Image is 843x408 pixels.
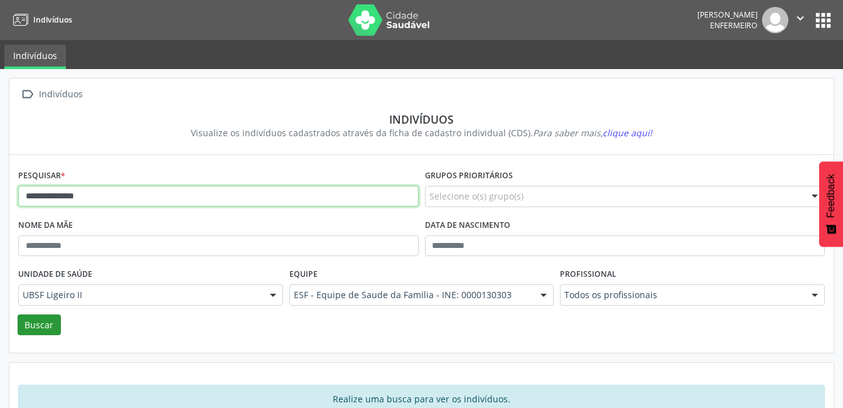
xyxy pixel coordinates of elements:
[533,127,652,139] i: Para saber mais,
[697,9,758,20] div: [PERSON_NAME]
[788,7,812,33] button: 
[27,126,816,139] div: Visualize os indivíduos cadastrados através da ficha de cadastro individual (CDS).
[294,289,529,301] span: ESF - Equipe de Saude da Familia - INE: 0000130303
[710,20,758,31] span: Enfermeiro
[819,161,843,247] button: Feedback - Mostrar pesquisa
[18,85,36,104] i: 
[564,289,799,301] span: Todos os profissionais
[9,9,72,30] a: Indivíduos
[825,174,837,218] span: Feedback
[793,11,807,25] i: 
[18,265,92,284] label: Unidade de saúde
[603,127,652,139] span: clique aqui!
[429,190,524,203] span: Selecione o(s) grupo(s)
[762,7,788,33] img: img
[18,166,65,186] label: Pesquisar
[4,45,66,69] a: Indivíduos
[812,9,834,31] button: apps
[425,216,510,235] label: Data de nascimento
[27,112,816,126] div: Indivíduos
[36,85,85,104] div: Indivíduos
[33,14,72,25] span: Indivíduos
[425,166,513,186] label: Grupos prioritários
[23,289,257,301] span: UBSF Ligeiro II
[289,265,318,284] label: Equipe
[18,85,85,104] a:  Indivíduos
[18,314,61,336] button: Buscar
[560,265,616,284] label: Profissional
[18,216,73,235] label: Nome da mãe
